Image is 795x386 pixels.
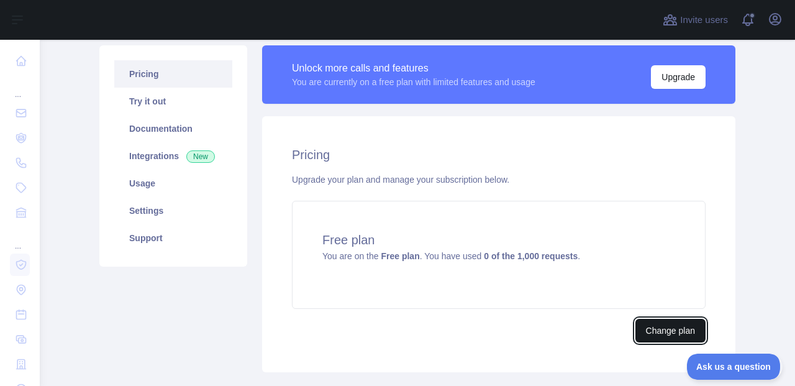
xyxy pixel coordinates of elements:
[635,319,706,342] button: Change plan
[687,354,783,380] iframe: Toggle Customer Support
[680,13,728,27] span: Invite users
[114,60,232,88] a: Pricing
[186,150,215,163] span: New
[322,251,580,261] span: You are on the . You have used .
[292,76,535,88] div: You are currently on a free plan with limited features and usage
[660,10,730,30] button: Invite users
[10,226,30,251] div: ...
[292,173,706,186] div: Upgrade your plan and manage your subscription below.
[484,251,578,261] strong: 0 of the 1,000 requests
[322,231,675,249] h4: Free plan
[114,197,232,224] a: Settings
[651,65,706,89] button: Upgrade
[114,88,232,115] a: Try it out
[114,115,232,142] a: Documentation
[114,224,232,252] a: Support
[10,75,30,99] div: ...
[114,170,232,197] a: Usage
[292,146,706,163] h2: Pricing
[292,61,535,76] div: Unlock more calls and features
[381,251,419,261] strong: Free plan
[114,142,232,170] a: Integrations New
